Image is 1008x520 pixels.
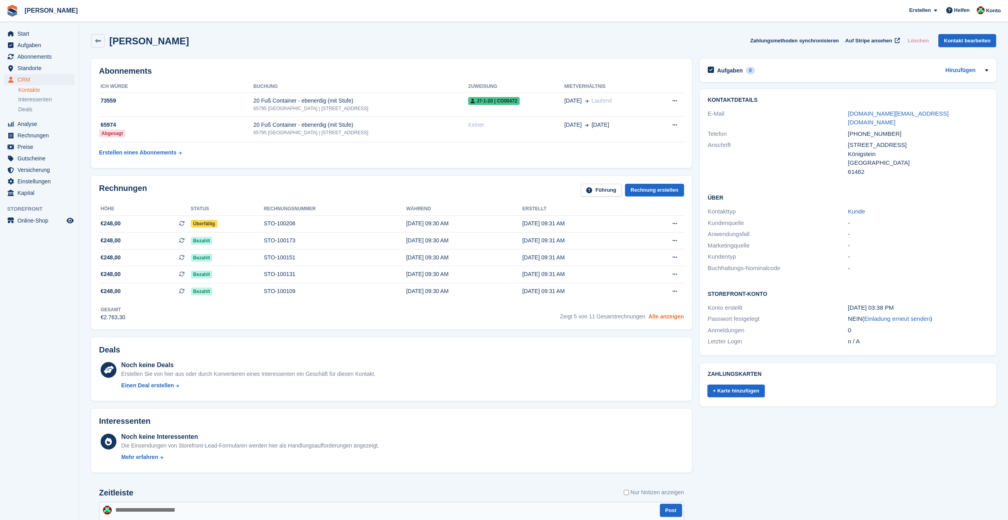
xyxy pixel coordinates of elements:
[708,193,988,201] h2: Über
[848,150,988,159] div: Königstein
[625,184,684,197] a: Rechnung erstellen
[17,215,65,226] span: Online-Shop
[101,219,121,228] span: €248,00
[708,303,848,312] div: Konto erstellt
[848,314,988,324] div: NEIN
[264,219,406,228] div: STO-100206
[708,97,988,103] h2: Kontaktdetails
[103,506,112,514] img: Maximilian Friedl
[977,6,985,14] img: Maximilian Friedl
[624,488,684,497] label: Nur Notizen anzeigen
[17,153,65,164] span: Gutscheine
[253,105,468,112] div: 65795 [GEOGRAPHIC_DATA] | [STREET_ADDRESS]
[845,37,892,45] span: Auf Stripe ansehen
[253,121,468,129] div: 20 Fuß Container - ebenerdig (mit Stufe)
[592,121,609,129] span: [DATE]
[99,345,120,354] h2: Deals
[708,252,848,261] div: Kundentyp
[99,488,133,497] h2: Zeitleiste
[4,28,75,39] a: menu
[121,442,379,450] div: Die Einsendungen von Storefront-Lead-Formularen werden hier als Handlungsaufforderungen angezeigt.
[101,287,121,295] span: €248,00
[17,118,65,130] span: Analyse
[18,96,52,103] span: Interessenten
[848,208,865,215] a: Kunde
[4,164,75,175] a: menu
[708,207,848,216] div: Kontakttyp
[191,237,213,245] span: Bezahlt
[848,252,988,261] div: -
[17,28,65,39] span: Start
[750,34,839,47] button: Zahlungsmethoden synchronisieren
[708,230,848,239] div: Anwendungsfall
[708,241,848,250] div: Marketingquelle
[707,385,765,398] a: + Karte hinzufügen
[708,326,848,335] div: Anmeldungen
[17,187,65,198] span: Kapital
[121,360,375,370] div: Noch keine Deals
[101,270,121,278] span: €248,00
[264,236,406,245] div: STO-100173
[99,97,253,105] div: 73559
[99,149,177,157] div: Erstellen eines Abonnements
[4,74,75,85] a: menu
[17,130,65,141] span: Rechnungen
[65,216,75,225] a: Vorschau-Shop
[101,313,125,322] div: €2.763,30
[7,205,79,213] span: Storefront
[848,130,988,139] div: [PHONE_NUMBER]
[708,219,848,228] div: Kundenquelle
[848,141,988,150] div: [STREET_ADDRESS]
[708,264,848,273] div: Buchhaltungs-Nominalcode
[253,80,468,93] th: Buchung
[708,141,848,176] div: Anschrift
[4,51,75,62] a: menu
[101,236,121,245] span: €248,00
[191,220,217,228] span: Überfällig
[522,287,638,295] div: [DATE] 09:31 AM
[848,264,988,273] div: -
[17,74,65,85] span: CRM
[4,187,75,198] a: menu
[4,130,75,141] a: menu
[708,371,988,377] h2: Zahlungskarten
[99,145,182,160] a: Erstellen eines Abonnements
[121,381,375,390] a: Einen Deal erstellen
[848,230,988,239] div: -
[938,34,996,47] a: Kontakt bearbeiten
[121,370,375,378] div: Erstellen Sie von hier aus oder durch Konvertieren eines Interessenten ein Geschäft für diesen Ko...
[986,7,1001,15] span: Konto
[121,432,379,442] div: Noch keine Interessenten
[848,219,988,228] div: -
[848,326,988,335] div: 0
[99,67,684,76] h2: Abonnements
[564,121,582,129] span: [DATE]
[522,236,638,245] div: [DATE] 09:31 AM
[581,184,622,197] a: Führung
[17,164,65,175] span: Versicherung
[848,303,988,312] div: [DATE] 03:38 PM
[848,110,949,126] a: [DOMAIN_NAME][EMAIL_ADDRESS][DOMAIN_NAME]
[708,290,988,297] h2: Storefront-Konto
[121,453,379,461] a: Mehr erfahren
[468,121,564,129] div: Keiner
[954,6,970,14] span: Helfen
[848,158,988,168] div: [GEOGRAPHIC_DATA]
[18,86,75,94] a: Kontakte
[101,306,125,313] div: Gesamt
[560,313,646,320] span: Zeigt 5 von 11 Gesamtrechnungen
[648,313,684,320] a: Alle anzeigen
[21,4,81,17] a: [PERSON_NAME]
[717,67,743,74] h2: Aufgaben
[191,254,213,262] span: Bezahlt
[848,337,988,346] div: n / A
[4,118,75,130] a: menu
[522,253,638,262] div: [DATE] 09:31 AM
[4,215,75,226] a: Speisekarte
[6,5,18,17] img: stora-icon-8386f47178a22dfd0bd8f6a31ec36ba5ce8667c1dd55bd0f319d3a0aa187defe.svg
[253,97,468,105] div: 20 Fuß Container - ebenerdig (mit Stufe)
[624,488,629,497] input: Nur Notizen anzeigen
[406,270,522,278] div: [DATE] 09:30 AM
[468,80,564,93] th: Zuweisung
[746,67,755,74] div: 0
